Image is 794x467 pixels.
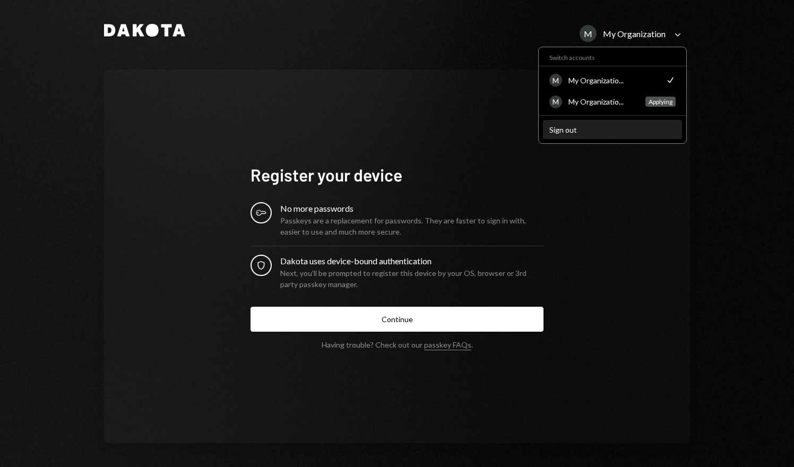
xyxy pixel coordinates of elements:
[549,74,562,87] div: M
[645,97,676,107] div: Applying
[280,267,543,290] div: Next, you’ll be prompted to register this device by your OS, browser or 3rd party passkey manager.
[280,215,543,237] div: Passkeys are a replacement for passwords. They are faster to sign in with, easier to use and much...
[549,96,562,108] div: M
[568,97,639,106] div: My Organizatio...
[251,164,543,185] h1: Register your device
[549,125,676,134] div: Sign out
[424,340,471,350] a: passkey FAQs
[543,92,682,111] a: MMy Organizatio...Applying
[251,307,543,332] button: Continue
[580,25,597,42] div: M
[543,120,682,140] button: Sign out
[322,340,473,349] div: Having trouble? Check out our .
[603,29,666,39] div: My Organization
[280,255,543,267] div: Dakota uses device-bound authentication
[539,51,686,62] div: Switch accounts
[568,76,659,85] div: My Organizatio...
[280,202,543,215] div: No more passwords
